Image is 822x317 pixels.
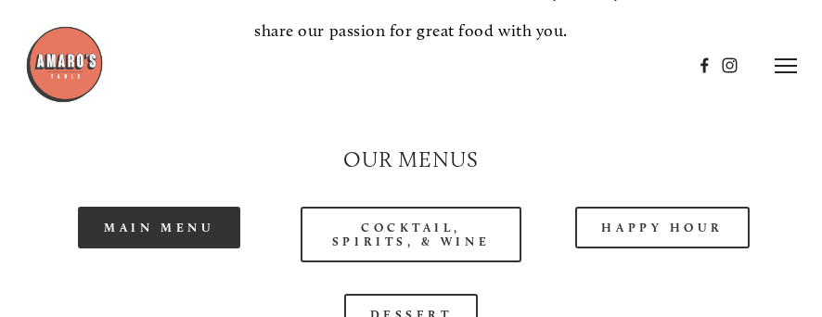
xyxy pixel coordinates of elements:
a: Main Menu [78,207,240,248]
h2: Our Menus [49,145,773,175]
a: Cocktail, Spirits, & Wine [301,207,520,262]
a: Happy Hour [575,207,750,248]
img: Amaro's Table [25,25,104,104]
